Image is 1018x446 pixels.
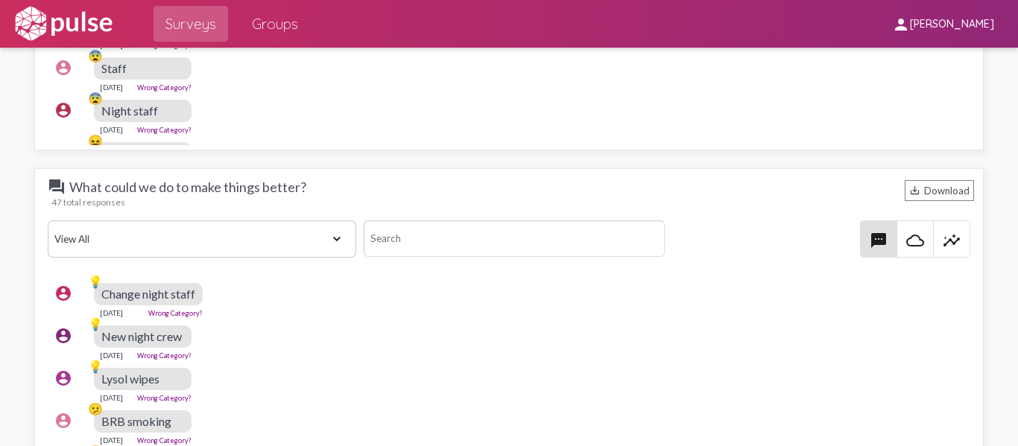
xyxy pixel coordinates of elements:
span: Change night staff [101,287,195,301]
a: Wrong Category? [137,126,192,134]
mat-icon: account_circle [54,144,72,162]
mat-icon: account_circle [54,101,72,119]
a: Wrong Category? [137,351,192,360]
div: [DATE] [100,436,123,445]
a: Wrong Category? [137,83,192,92]
a: Wrong Category? [137,436,192,445]
div: 47 total responses [51,197,974,208]
div: [DATE] [100,393,123,402]
mat-icon: account_circle [54,327,72,345]
a: Groups [240,6,310,42]
mat-icon: insights [943,232,961,249]
span: Groups [252,10,298,37]
mat-icon: cloud_queue [906,232,924,249]
a: Wrong Category? [137,394,192,402]
span: Lysol wipes [101,372,159,386]
span: What could we do to make things better? [48,178,306,196]
span: Staff [101,61,127,75]
div: 😖 [88,133,103,148]
mat-icon: account_circle [54,412,72,430]
div: 😨 [88,91,103,106]
div: [DATE] [100,83,123,92]
div: Download [905,180,974,201]
div: 💡 [88,359,103,374]
span: Night staff [101,103,158,118]
a: Surveys [154,6,228,42]
img: white-logo.svg [12,5,115,42]
mat-icon: account_circle [54,59,72,77]
div: [DATE] [100,351,123,360]
mat-icon: question_answer [48,178,66,196]
div: 🫤 [88,401,103,416]
div: [DATE] [100,308,123,317]
mat-icon: person [892,16,910,34]
mat-icon: account_circle [54,369,72,387]
div: [DATE] [100,125,123,134]
span: BRB smoking [101,414,171,428]
div: 💡 [88,274,103,289]
div: 😨 [88,48,103,63]
span: Surveys [165,10,216,37]
input: Search [364,220,665,257]
mat-icon: account_circle [54,284,72,302]
button: [PERSON_NAME] [880,10,1006,37]
div: 💡 [88,316,103,331]
span: [PERSON_NAME] [910,18,994,31]
mat-icon: Download [909,185,920,196]
span: New night crew [101,329,182,343]
a: Wrong Category? [148,309,203,317]
mat-icon: textsms [870,232,888,249]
